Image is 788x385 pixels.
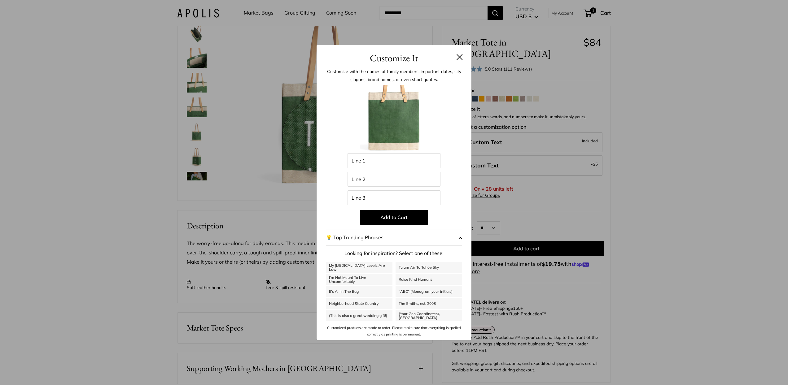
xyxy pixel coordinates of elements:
a: (Your Geo Coordinates), [GEOGRAPHIC_DATA] [396,310,462,321]
a: Neighborhood State Country [326,298,392,309]
a: The Smiths, est. 2008 [396,298,462,309]
p: Looking for inspiration? Select one of these: [326,249,462,258]
a: It's All In The Bag [326,286,392,297]
a: My [MEDICAL_DATA] Levels Are Low [326,262,392,273]
p: Customized products are made to order. Please make sure that everything is spelled correctly as p... [326,325,462,337]
button: 💡 Top Trending Phrases [326,230,462,246]
a: "ABC" (Monogram your initials) [396,286,462,297]
a: I'm Not Meant To Live Uncomfortably [326,274,392,285]
h3: Customize It [326,51,462,65]
a: Tulum Air To Tahoe Sky [396,262,462,273]
a: (This is also a great wedding gift!) [326,310,392,321]
a: Raise Kind Humans [396,274,462,285]
p: Customize with the names of family members, important dates, city slogans, brand names, or even s... [326,67,462,84]
button: Add to Cart [360,210,428,225]
img: Customizer_MT_Green.jpg [360,85,428,153]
